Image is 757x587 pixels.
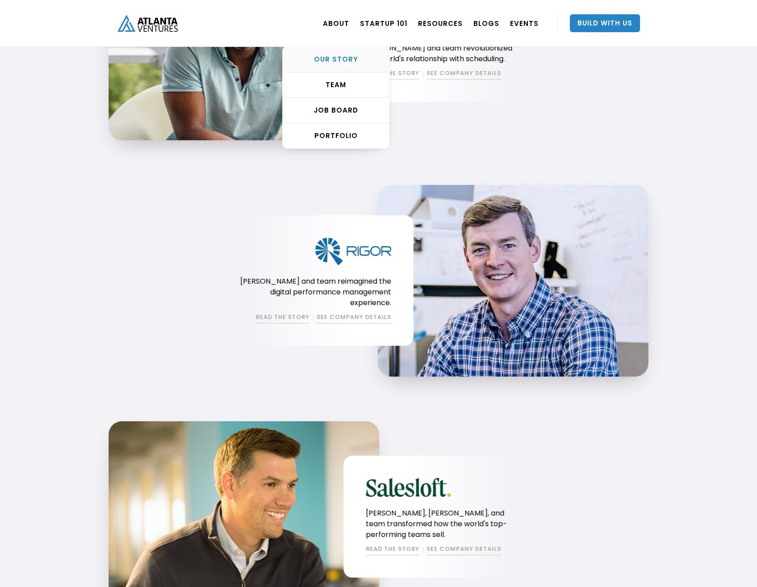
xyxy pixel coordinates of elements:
div: TEAM [283,80,389,89]
a: RESOURCES [418,11,463,36]
a: ABOUT [323,11,349,36]
img: salesloft logo [366,478,451,497]
a: Startup 101 [360,11,407,36]
div: OUR STORY [283,55,389,64]
a: READ THE STORY [256,313,309,324]
p: [PERSON_NAME] and team revolutionized the world's relationship with scheduling. [366,43,523,65]
a: READ THE STORY [366,545,419,555]
a: TEAM [283,72,389,98]
img: Rigor Logo [315,238,391,265]
a: READ THE STORY [366,69,419,80]
p: [PERSON_NAME] and team reimagined the digital performance management experience. [234,277,391,309]
a: BLOGS [473,11,499,36]
a: SEE COMPANY DETAILS [317,313,391,324]
div: Job Board [283,106,389,115]
a: OUR STORY [283,47,389,72]
p: [PERSON_NAME], [PERSON_NAME], and team transformed how the world's top-performing teams sell. [366,508,523,540]
div: | [313,313,314,324]
img: Craig Hyde, CEO of Rigor [378,185,648,377]
a: Build With Us [570,14,640,32]
a: SEE COMPANY DETAILS [427,69,501,80]
a: EVENTS [510,11,539,36]
a: Job Board [283,98,389,123]
div: PORTFOLIO [283,131,389,140]
a: PORTFOLIO [283,123,389,148]
a: SEE COMPANY DETAILS [427,545,501,555]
